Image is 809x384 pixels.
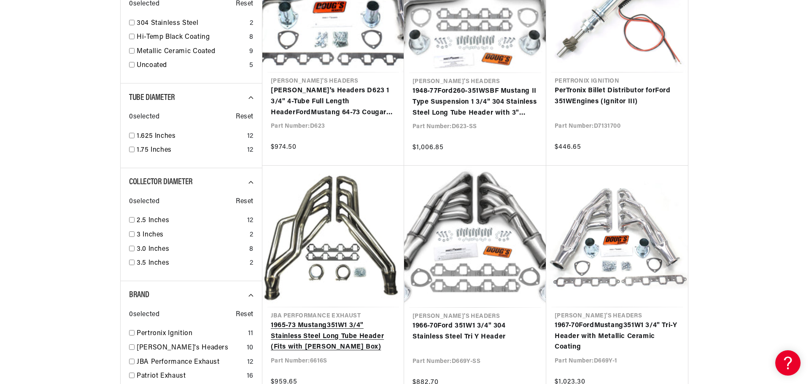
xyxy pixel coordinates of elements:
[137,60,246,71] a: Uncoated
[137,328,245,339] a: Pertronix Ignition
[129,309,159,320] span: 0 selected
[271,86,396,118] a: [PERSON_NAME]'s Headers D623 1 3/4" 4-Tube Full Length HeaderFordMustang 64-73 Cougar 67-68 Fairl...
[413,86,538,118] a: 1948-77Ford260-351WSBF Mustang II Type Suspension 1 3/4" 304 Stainless Steel Long Tube Header wit...
[129,94,175,102] span: Tube Diameter
[247,145,253,156] div: 12
[129,291,149,299] span: Brand
[236,309,253,320] span: Reset
[137,343,243,354] a: [PERSON_NAME]'s Headers
[250,18,253,29] div: 2
[555,320,680,353] a: 1967-70FordMustang351W1 3/4" Tri-Y Header with Metallic Ceramic Coating
[137,32,246,43] a: Hi-Temp Black Coating
[247,215,253,226] div: 12
[137,357,244,368] a: JBA Performance Exhaust
[137,46,246,57] a: Metallic Ceramic Coated
[129,178,193,186] span: Collector Diameter
[250,258,253,269] div: 2
[271,320,396,353] a: 1965-73 Mustang351W1 3/4" Stainless Steel Long Tube Header (Fits with [PERSON_NAME] Box)
[249,60,253,71] div: 5
[236,112,253,123] span: Reset
[250,230,253,241] div: 2
[413,321,538,342] a: 1966-70Ford 351W1 3/4" 304 Stainless Steel Tri Y Header
[137,18,246,29] a: 304 Stainless Steel
[236,196,253,207] span: Reset
[137,244,246,255] a: 3.0 Inches
[137,131,244,142] a: 1.625 Inches
[249,244,253,255] div: 8
[247,131,253,142] div: 12
[247,357,253,368] div: 12
[137,258,246,269] a: 3.5 Inches
[555,86,680,107] a: PerTronix Billet Distributor forFord 351WEngines (Ignitor III)
[129,196,159,207] span: 0 selected
[137,230,246,241] a: 3 Inches
[137,371,243,382] a: Patriot Exhaust
[249,32,253,43] div: 8
[248,328,253,339] div: 11
[247,343,253,354] div: 10
[137,215,244,226] a: 2.5 Inches
[129,112,159,123] span: 0 selected
[137,145,244,156] a: 1.75 Inches
[247,371,253,382] div: 16
[249,46,253,57] div: 9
